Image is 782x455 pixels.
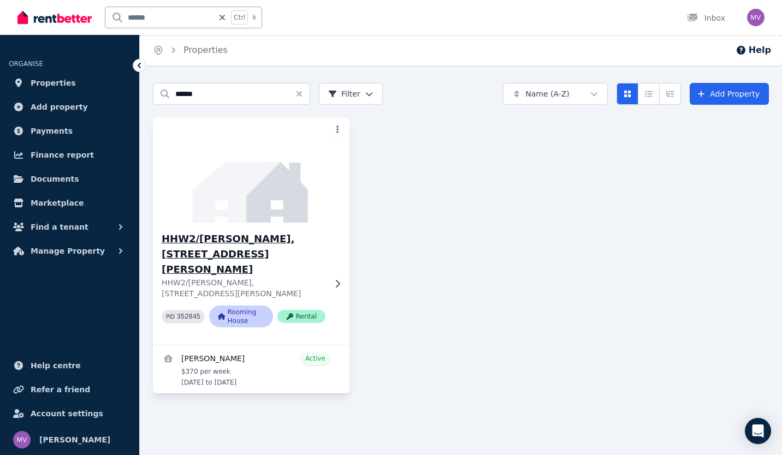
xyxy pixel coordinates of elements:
[31,148,94,161] span: Finance report
[183,45,228,55] a: Properties
[9,192,131,214] a: Marketplace
[277,310,325,323] span: Rental
[153,118,349,345] a: HHW2/Louise, 109 Lytton RdHHW2/[PERSON_NAME], [STREET_ADDRESS][PERSON_NAME]HHW2/[PERSON_NAME], [S...
[31,76,76,89] span: Properties
[328,88,360,99] span: Filter
[295,83,310,105] button: Clear search
[9,379,131,400] a: Refer a friend
[617,83,681,105] div: View options
[31,172,79,185] span: Documents
[209,306,273,327] span: Rooming House
[9,240,131,262] button: Manage Property
[39,433,110,446] span: [PERSON_NAME]
[525,88,570,99] span: Name (A-Z)
[690,83,769,105] a: Add Property
[503,83,608,105] button: Name (A-Z)
[13,431,31,448] img: Marisa Vecchio
[31,244,105,258] span: Manage Property
[31,124,73,137] span: Payments
[177,313,200,321] code: 352845
[319,83,383,105] button: Filter
[638,83,660,105] button: Compact list view
[31,407,103,420] span: Account settings
[17,9,92,26] img: RentBetter
[9,355,131,376] a: Help centre
[747,9,765,26] img: Marisa Vecchio
[31,196,84,209] span: Marketplace
[31,359,81,372] span: Help centre
[162,277,325,299] p: HHW2/[PERSON_NAME], [STREET_ADDRESS][PERSON_NAME]
[687,13,725,23] div: Inbox
[736,44,771,57] button: Help
[330,122,345,137] button: More options
[231,10,248,25] span: Ctrl
[252,13,256,22] span: k
[9,60,43,68] span: ORGANISE
[9,144,131,166] a: Finance report
[659,83,681,105] button: Expanded list view
[140,35,241,65] nav: Breadcrumb
[166,314,175,320] small: PID
[31,220,88,234] span: Find a tenant
[9,96,131,118] a: Add property
[617,83,638,105] button: Card view
[9,216,131,238] button: Find a tenant
[148,115,354,225] img: HHW2/Louise, 109 Lytton Rd
[745,418,771,444] div: Open Intercom Messenger
[31,100,88,113] span: Add property
[9,120,131,142] a: Payments
[153,345,349,393] a: View details for Austin Thomas Ariens
[31,383,90,396] span: Refer a friend
[9,72,131,94] a: Properties
[9,403,131,424] a: Account settings
[9,168,131,190] a: Documents
[162,231,325,277] h3: HHW2/[PERSON_NAME], [STREET_ADDRESS][PERSON_NAME]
